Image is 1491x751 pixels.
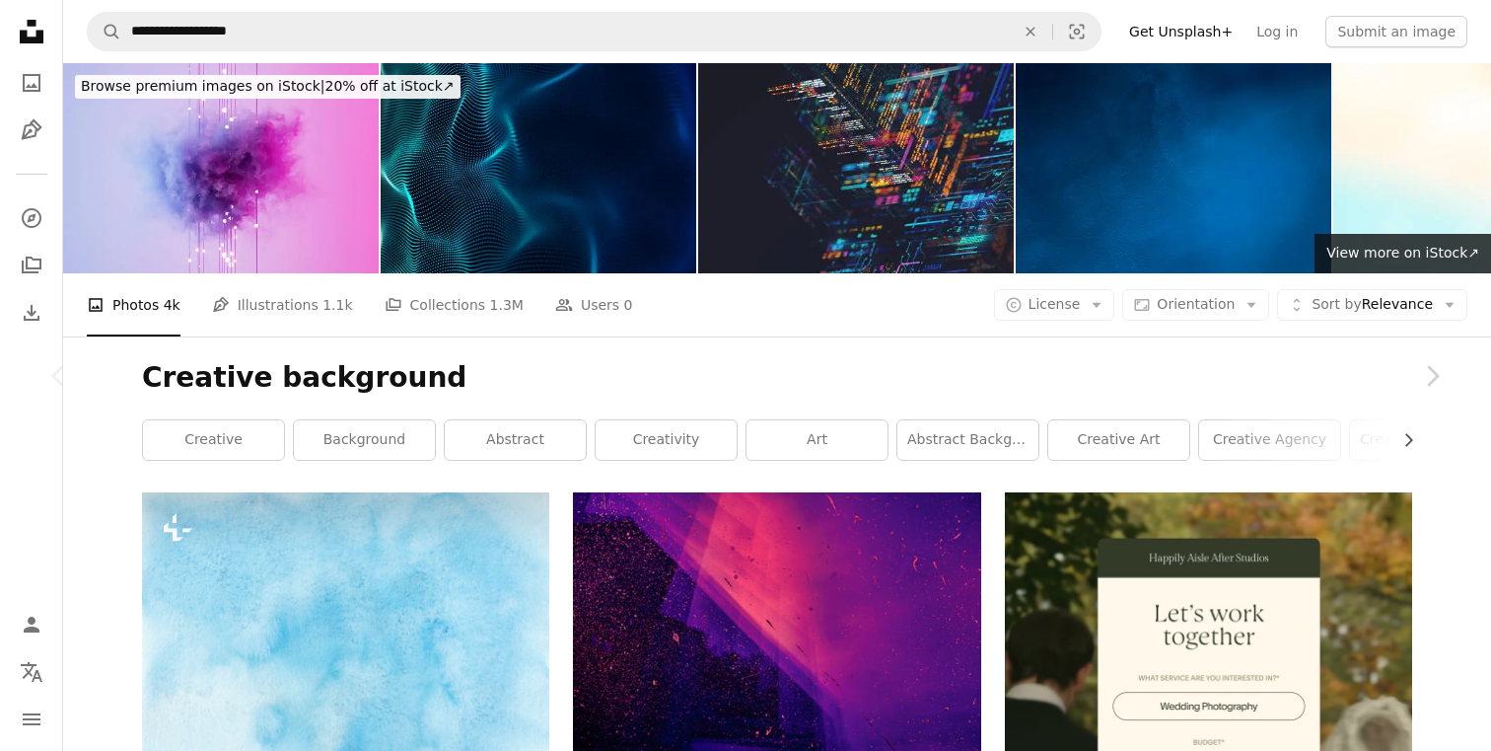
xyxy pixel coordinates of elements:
button: Menu [12,700,51,739]
a: creative art [1048,420,1189,460]
a: Users 0 [555,273,633,337]
button: Visual search [1053,13,1100,50]
a: Get Unsplash+ [1117,16,1244,47]
a: Collections 1.3M [385,273,524,337]
button: Orientation [1122,289,1269,321]
a: creative wallpaper [1350,420,1491,460]
span: License [1029,296,1081,312]
a: Log in [1244,16,1310,47]
a: Browse premium images on iStock|20% off at iStock↗ [63,63,472,111]
a: Explore [12,198,51,238]
button: Sort byRelevance [1277,289,1467,321]
button: License [994,289,1115,321]
img: Cloud with Neon Wires, Futuristic Technology Background, Cloud Technology Concept [63,63,379,273]
span: 1.1k [322,294,352,316]
button: Submit an image [1325,16,1467,47]
a: creative [143,420,284,460]
a: creative agency [1199,420,1340,460]
a: a watercolor painting of a blue sky [142,628,549,645]
a: Log in / Sign up [12,605,51,644]
a: Collections [12,246,51,285]
a: creativity [596,420,737,460]
span: 20% off at iStock ↗ [81,78,455,94]
button: Clear [1009,13,1052,50]
span: 1.3M [490,294,524,316]
button: Search Unsplash [88,13,121,50]
a: Illustrations [12,111,51,150]
h1: Creative background [142,360,1412,396]
button: Language [12,652,51,692]
a: background [294,420,435,460]
a: View more on iStock↗ [1314,234,1491,273]
img: Dark blue grunge background [1016,63,1331,273]
span: Sort by [1312,296,1361,312]
form: Find visuals sitewide [87,12,1101,51]
a: abstract [445,420,586,460]
span: View more on iStock ↗ [1326,245,1479,261]
span: 0 [624,294,633,316]
span: Relevance [1312,295,1433,315]
a: Illustrations 1.1k [212,273,353,337]
img: AI - Artificial Intelligence - concept CPU quantum computing. Digital transformation and big data [698,63,1014,273]
a: Photos [12,63,51,103]
a: art [746,420,887,460]
span: Orientation [1157,296,1235,312]
a: Next [1373,281,1491,471]
span: Browse premium images on iStock | [81,78,324,94]
a: abstract background [897,420,1038,460]
a: pink and black wallpaper [573,619,980,637]
img: Abstract network of digital particles [381,63,696,273]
